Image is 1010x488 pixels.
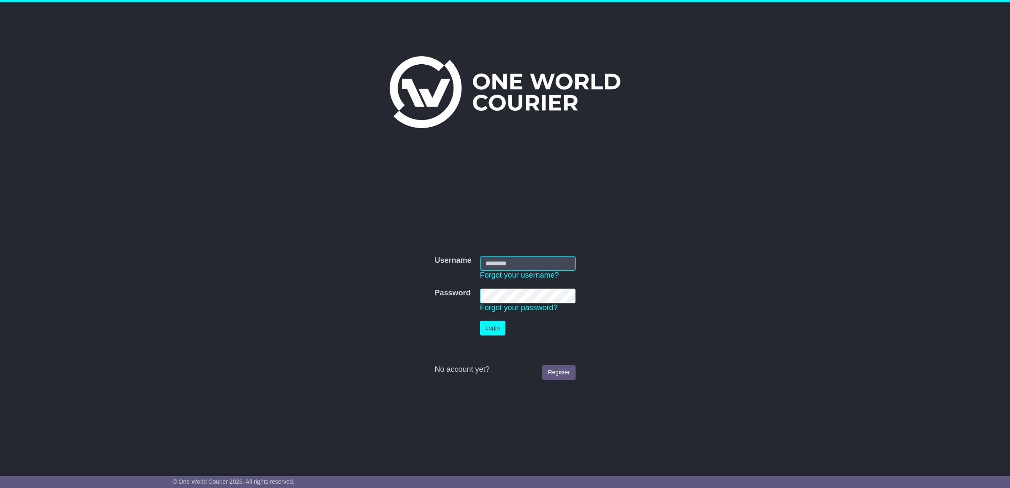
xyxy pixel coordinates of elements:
[172,478,295,485] span: © One World Courier 2025. All rights reserved.
[434,256,471,265] label: Username
[434,289,470,298] label: Password
[480,321,505,335] button: Login
[480,271,559,279] a: Forgot your username?
[480,303,558,312] a: Forgot your password?
[390,56,620,128] img: One World
[542,365,575,380] a: Register
[434,365,575,374] div: No account yet?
